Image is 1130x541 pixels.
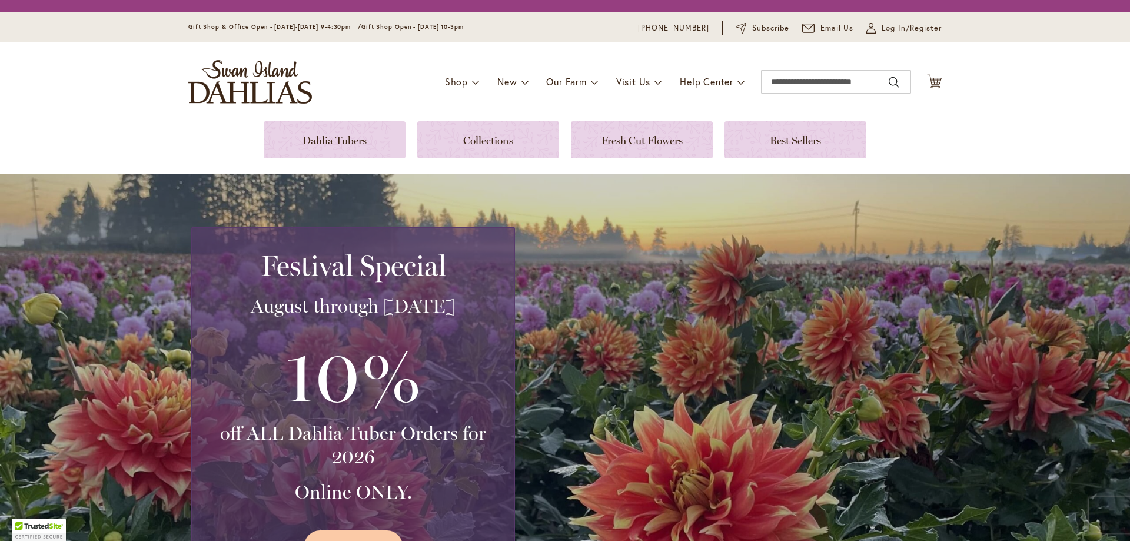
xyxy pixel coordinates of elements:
[207,480,500,504] h3: Online ONLY.
[889,73,899,92] button: Search
[445,75,468,88] span: Shop
[820,22,854,34] span: Email Us
[752,22,789,34] span: Subscribe
[207,421,500,469] h3: off ALL Dahlia Tuber Orders for 2026
[188,60,312,104] a: store logo
[866,22,942,34] a: Log In/Register
[361,23,464,31] span: Gift Shop Open - [DATE] 10-3pm
[497,75,517,88] span: New
[207,249,500,282] h2: Festival Special
[638,22,709,34] a: [PHONE_NUMBER]
[207,330,500,421] h3: 10%
[188,23,361,31] span: Gift Shop & Office Open - [DATE]-[DATE] 9-4:30pm /
[680,75,733,88] span: Help Center
[546,75,586,88] span: Our Farm
[882,22,942,34] span: Log In/Register
[736,22,789,34] a: Subscribe
[616,75,650,88] span: Visit Us
[802,22,854,34] a: Email Us
[207,294,500,318] h3: August through [DATE]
